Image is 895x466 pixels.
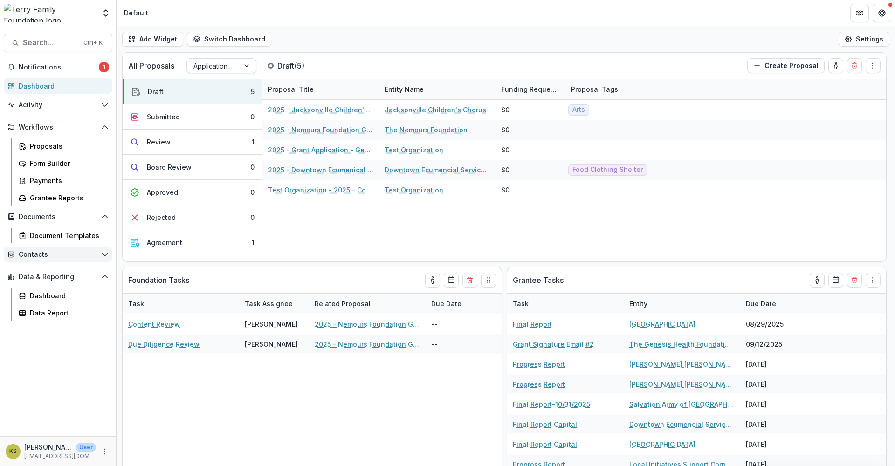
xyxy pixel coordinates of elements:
[4,4,96,22] img: Terry Family Foundation logo
[30,231,105,240] div: Document Templates
[277,60,347,71] p: Draft ( 5 )
[839,32,889,47] button: Settings
[268,185,373,195] a: Test Organization - 2025 - Communication Guidelines
[866,58,881,73] button: Drag
[513,274,564,286] p: Grantee Tasks
[426,314,496,334] div: --
[850,4,869,22] button: Partners
[123,294,239,314] div: Task
[565,84,624,94] div: Proposal Tags
[501,105,509,115] div: $0
[251,87,255,96] div: 5
[268,125,373,135] a: 2025 - Nemours Foundation Grant Application - Analysis of [MEDICAL_DATA] Care in [GEOGRAPHIC_DATA]
[123,155,262,180] button: Board Review0
[629,359,735,369] a: [PERSON_NAME] [PERSON_NAME] Foundaton
[828,58,843,73] button: toggle-assigned-to-me
[629,339,735,349] a: The Genesis Health Foundation, Inc.
[30,308,105,318] div: Data Report
[268,165,373,175] a: 2025 - Downtown Ecumenical Services Council - Capital Campaign/Endowment
[507,294,624,314] div: Task
[147,162,192,172] div: Board Review
[19,213,97,221] span: Documents
[379,84,429,94] div: Entity Name
[239,299,298,308] div: Task Assignee
[624,294,740,314] div: Entity
[426,294,496,314] div: Due Date
[426,299,467,308] div: Due Date
[122,32,183,47] button: Add Widget
[740,374,810,394] div: [DATE]
[740,299,782,308] div: Due Date
[4,60,112,75] button: Notifications1
[747,58,825,73] button: Create Proposal
[315,319,420,329] a: 2025 - Nemours Foundation Grant Application Form - Program or Project
[250,162,255,172] div: 0
[572,166,643,174] span: Food Clothing Shelter
[19,251,97,259] span: Contacts
[847,273,862,288] button: Delete card
[4,209,112,224] button: Open Documents
[379,79,496,99] div: Entity Name
[76,443,96,452] p: User
[309,299,376,308] div: Related Proposal
[245,319,298,329] div: [PERSON_NAME]
[513,379,565,389] a: Progress Report
[15,190,112,206] a: Grantee Reports
[740,294,810,314] div: Due Date
[30,141,105,151] div: Proposals
[496,84,565,94] div: Funding Requested
[123,299,150,308] div: Task
[82,38,104,48] div: Ctrl + K
[123,79,262,104] button: Draft5
[123,230,262,255] button: Agreement1
[250,187,255,197] div: 0
[629,439,695,449] a: [GEOGRAPHIC_DATA]
[444,273,459,288] button: Calendar
[268,105,373,115] a: 2025 - Jacksonville Children's Chorus - General Operating Support
[123,130,262,155] button: Review1
[513,319,552,329] a: Final Report
[501,145,509,155] div: $0
[245,339,298,349] div: [PERSON_NAME]
[740,434,810,454] div: [DATE]
[187,32,271,47] button: Switch Dashboard
[147,137,171,147] div: Review
[873,4,891,22] button: Get Help
[513,419,577,429] a: Final Report Capital
[239,294,309,314] div: Task Assignee
[99,4,112,22] button: Open entity switcher
[565,79,682,99] div: Proposal Tags
[123,205,262,230] button: Rejected0
[262,79,379,99] div: Proposal Title
[425,273,440,288] button: toggle-assigned-to-me
[624,299,653,308] div: Entity
[4,120,112,135] button: Open Workflows
[128,274,189,286] p: Foundation Tasks
[4,269,112,284] button: Open Data & Reporting
[19,273,97,281] span: Data & Reporting
[9,448,17,454] div: Kathleen Shaw
[19,123,97,131] span: Workflows
[123,180,262,205] button: Approved0
[128,339,200,349] a: Due Diligence Review
[24,442,73,452] p: [PERSON_NAME]
[15,156,112,171] a: Form Builder
[147,238,182,247] div: Agreement
[30,176,105,185] div: Payments
[501,165,509,175] div: $0
[740,354,810,374] div: [DATE]
[315,339,420,349] a: 2025 - Nemours Foundation Grant Application Form - Program or Project
[24,452,96,460] p: [EMAIL_ADDRESS][DOMAIN_NAME]
[629,379,735,389] a: [PERSON_NAME] [PERSON_NAME] Fund Foundation
[99,62,109,72] span: 1
[629,399,735,409] a: Salvation Army of [GEOGRAPHIC_DATA][US_STATE]
[15,138,112,154] a: Proposals
[252,238,255,247] div: 1
[4,34,112,52] button: Search...
[15,228,112,243] a: Document Templates
[19,63,99,71] span: Notifications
